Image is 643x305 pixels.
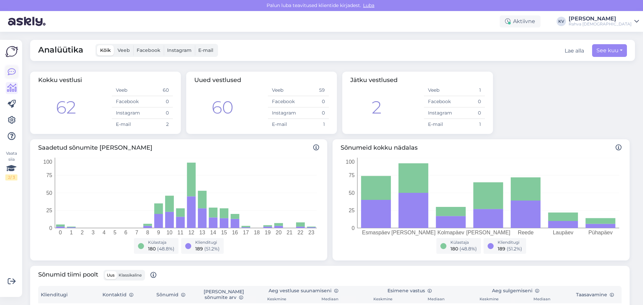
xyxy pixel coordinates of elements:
[349,172,355,178] tspan: 75
[462,286,569,296] th: Aeg sulgemiseni
[81,230,84,235] tspan: 2
[167,47,192,53] span: Instagram
[142,119,173,130] td: 2
[356,296,409,303] th: Keskmine
[119,273,142,278] span: Klassikaline
[177,230,184,235] tspan: 11
[148,246,156,252] span: 180
[298,107,329,119] td: 0
[454,85,485,96] td: 1
[38,44,83,57] span: Analüütika
[466,230,510,236] tspan: [PERSON_NAME]
[112,96,142,107] td: Facebook
[137,47,160,53] span: Facebook
[100,47,111,53] span: Kõik
[124,230,127,235] tspan: 6
[450,246,458,252] span: 180
[112,119,142,130] td: E-mail
[362,230,390,235] tspan: Esmaspäev
[268,119,298,130] td: E-mail
[157,230,160,235] tspan: 9
[298,96,329,107] td: 0
[46,172,52,178] tspan: 75
[287,230,293,235] tspan: 21
[212,94,233,121] div: 60
[298,85,329,96] td: 59
[352,225,355,231] tspan: 0
[592,44,627,57] button: See kuu
[507,246,522,252] span: ( 51.2 %)
[49,225,52,231] tspan: 0
[91,286,144,303] th: Kontaktid
[38,76,82,84] span: Kokku vestlusi
[308,230,314,235] tspan: 23
[569,16,632,21] div: [PERSON_NAME]
[569,286,622,303] th: Taasavamine
[565,47,584,55] button: Lae alla
[350,76,398,84] span: Jätku vestlused
[356,286,462,296] th: Esimene vastus
[148,239,174,245] div: Külastaja
[243,230,249,235] tspan: 17
[437,230,464,235] tspan: Kolmapäev
[5,45,18,58] img: Askly Logo
[38,286,91,303] th: Klienditugi
[56,94,76,121] div: 62
[254,230,260,235] tspan: 18
[424,96,454,107] td: Facebook
[424,119,454,130] td: E-mail
[112,107,142,119] td: Instagram
[349,208,355,213] tspan: 25
[38,270,156,281] span: Sõnumid tiimi poolt
[59,230,62,235] tspan: 0
[298,119,329,130] td: 1
[135,230,138,235] tspan: 7
[424,85,454,96] td: Veeb
[112,85,142,96] td: Veeb
[166,230,172,235] tspan: 10
[46,208,52,213] tspan: 25
[569,16,639,27] a: [PERSON_NAME]Rahva [DEMOGRAPHIC_DATA]
[424,107,454,119] td: Instagram
[221,230,227,235] tspan: 15
[142,107,173,119] td: 0
[142,85,173,96] td: 60
[454,96,485,107] td: 0
[361,2,376,8] span: Luba
[410,296,462,303] th: Mediaan
[268,107,298,119] td: Instagram
[232,230,238,235] tspan: 16
[70,230,73,235] tspan: 1
[157,246,174,252] span: ( 48.8 %)
[268,96,298,107] td: Facebook
[341,143,622,152] span: Sõnumeid kokku nädalas
[250,296,303,303] th: Keskmine
[144,286,197,303] th: Sõnumid
[459,246,477,252] span: ( 48.8 %)
[43,159,52,165] tspan: 100
[500,15,541,27] div: Aktiivne
[195,246,203,252] span: 189
[46,190,52,196] tspan: 50
[250,286,356,296] th: Aeg vestluse suunamiseni
[38,143,319,152] span: Saadetud sõnumite [PERSON_NAME]
[454,107,485,119] td: 0
[450,239,477,245] div: Külastaja
[265,230,271,235] tspan: 19
[588,230,613,235] tspan: Pühapäev
[372,94,381,121] div: 2
[146,230,149,235] tspan: 8
[569,21,632,27] div: Rahva [DEMOGRAPHIC_DATA]
[518,230,533,235] tspan: Reede
[303,296,356,303] th: Mediaan
[346,159,355,165] tspan: 100
[5,174,17,180] div: 2 / 3
[188,230,194,235] tspan: 12
[102,230,105,235] tspan: 4
[557,17,566,26] div: KV
[515,296,568,303] th: Mediaan
[498,239,522,245] div: Klienditugi
[142,96,173,107] td: 0
[118,47,130,53] span: Veeb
